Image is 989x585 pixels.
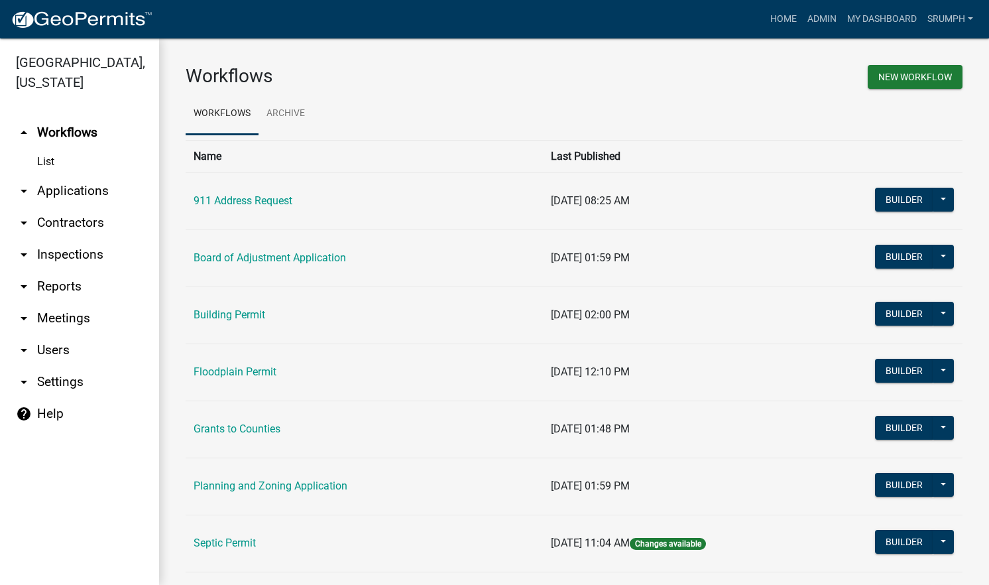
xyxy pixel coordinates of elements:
span: [DATE] 12:10 PM [551,365,630,378]
span: [DATE] 01:59 PM [551,480,630,492]
a: Workflows [186,93,259,135]
button: Builder [875,188,933,212]
a: srumph [922,7,978,32]
button: Builder [875,416,933,440]
a: My Dashboard [842,7,922,32]
a: Septic Permit [194,537,256,549]
button: Builder [875,530,933,554]
button: New Workflow [868,65,962,89]
i: arrow_drop_down [16,279,32,294]
span: Changes available [630,538,705,550]
a: Archive [259,93,313,135]
a: Building Permit [194,308,265,321]
span: [DATE] 11:04 AM [551,537,630,549]
i: arrow_drop_down [16,183,32,199]
a: Grants to Counties [194,422,280,435]
i: arrow_drop_down [16,215,32,231]
i: help [16,406,32,422]
a: Board of Adjustment Application [194,251,346,264]
i: arrow_drop_down [16,247,32,263]
h3: Workflows [186,65,564,88]
button: Builder [875,473,933,497]
a: Admin [802,7,842,32]
i: arrow_drop_down [16,374,32,390]
button: Builder [875,359,933,383]
span: [DATE] 08:25 AM [551,194,630,207]
span: [DATE] 01:59 PM [551,251,630,264]
i: arrow_drop_down [16,310,32,326]
span: [DATE] 02:00 PM [551,308,630,321]
i: arrow_drop_up [16,125,32,141]
i: arrow_drop_down [16,342,32,358]
button: Builder [875,302,933,326]
button: Builder [875,245,933,269]
th: Name [186,140,543,172]
a: Home [765,7,802,32]
a: 911 Address Request [194,194,292,207]
a: Planning and Zoning Application [194,480,347,492]
a: Floodplain Permit [194,365,276,378]
span: [DATE] 01:48 PM [551,422,630,435]
th: Last Published [543,140,811,172]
